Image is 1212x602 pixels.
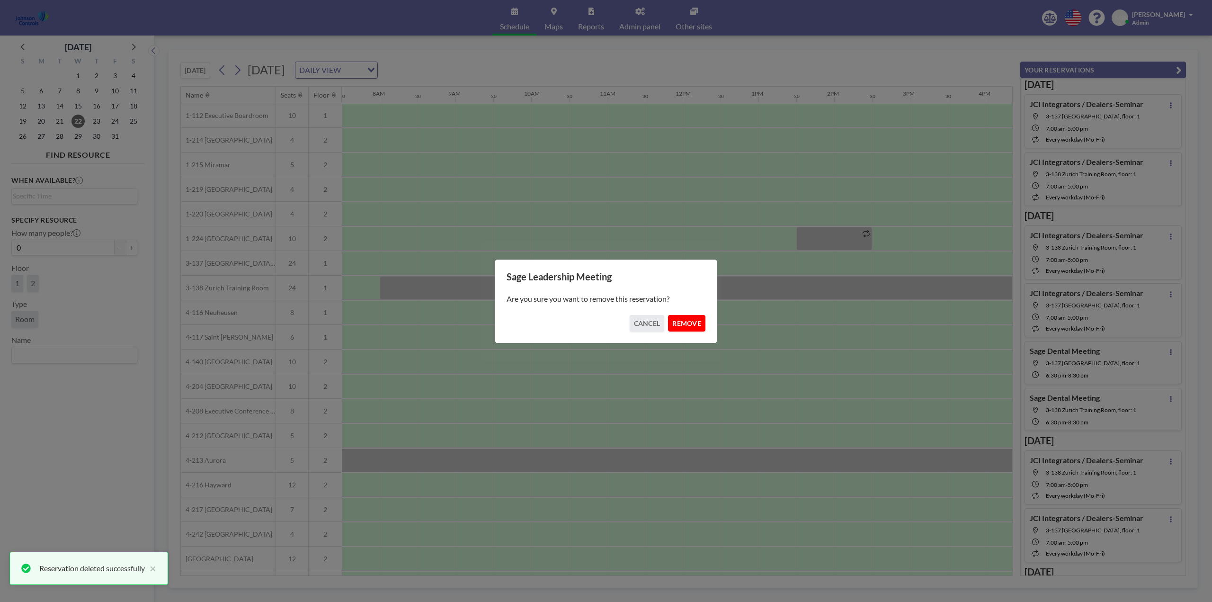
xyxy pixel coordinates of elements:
div: Reservation deleted successfully [39,563,145,574]
p: Are you sure you want to remove this reservation? [507,294,705,304]
button: close [145,563,156,574]
h3: Sage Leadership Meeting [507,271,705,283]
button: CANCEL [630,315,665,332]
button: REMOVE [668,315,705,332]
